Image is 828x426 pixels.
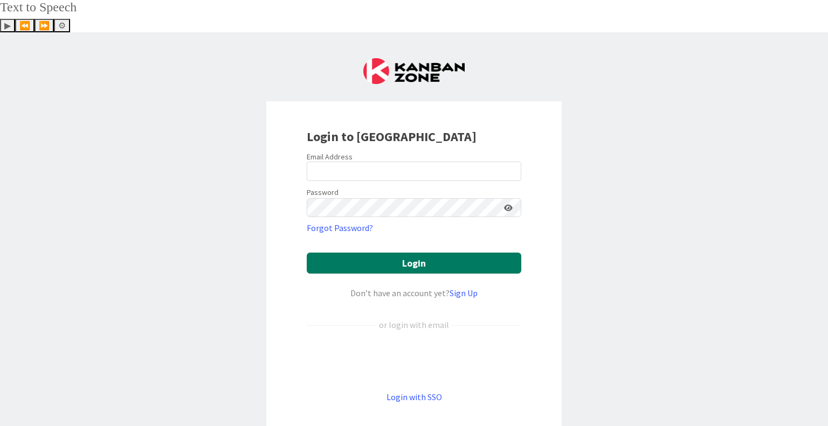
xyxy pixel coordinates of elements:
[307,128,477,145] b: Login to [GEOGRAPHIC_DATA]
[387,392,442,402] a: Login with SSO
[307,221,373,234] a: Forgot Password?
[307,152,353,162] label: Email Address
[307,253,521,274] button: Login
[54,19,70,32] button: Settings
[15,19,34,32] button: Previous
[301,349,527,373] iframe: Sign in with Google Button
[363,58,465,84] img: Kanban Zone
[376,318,452,331] div: or login with email
[307,187,339,198] label: Password
[307,287,521,299] div: Don’t have an account yet?
[450,288,478,298] a: Sign Up
[34,19,54,32] button: Forward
